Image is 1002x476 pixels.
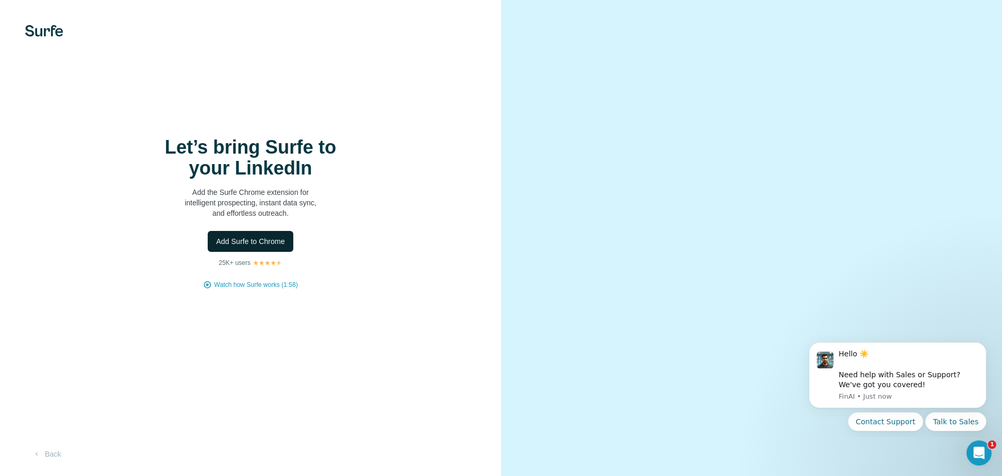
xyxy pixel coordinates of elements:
[146,137,355,179] h1: Let’s bring Surfe to your LinkedIn
[214,280,297,289] button: Watch how Surfe works (1:58)
[25,445,68,463] button: Back
[253,260,282,266] img: Rating Stars
[219,258,250,268] p: 25K+ users
[208,231,293,252] button: Add Surfe to Chrome
[988,440,996,449] span: 1
[793,333,1002,437] iframe: Intercom notifications message
[146,187,355,218] p: Add the Surfe Chrome extension for intelligent prospecting, instant data sync, and effortless out...
[216,236,285,247] span: Add Surfe to Chrome
[967,440,992,466] iframe: Intercom live chat
[25,25,63,37] img: Surfe's logo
